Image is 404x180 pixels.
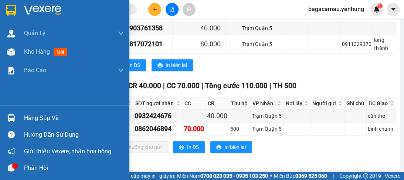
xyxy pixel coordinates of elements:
span: Tổng cước 110.000 [205,81,268,90]
span: In DS [187,143,199,151]
div: 0862046894 [135,124,181,134]
span: VP Nhận [252,99,276,107]
div: 0932424676 [135,111,181,121]
span: | [269,81,271,90]
td: Trạm Quận 5 [251,110,284,123]
strong: 0369 525 060 [295,173,327,179]
div: 0911329370 [342,40,371,48]
span: printer [179,144,184,150]
img: solution-icon [7,67,15,74]
div: Phản hồi [24,163,124,174]
span: TH 500 [273,81,296,90]
td: Trạm Quận 5 [241,35,281,54]
span: ⚪️ [270,174,272,177]
span: plus [152,7,157,12]
img: warehouse-icon [7,30,15,37]
span: SĐT người nhận [135,99,175,107]
span: CR 40.000 [128,81,161,90]
span: file-add [169,7,174,12]
div: 500 [230,125,249,133]
span: Nơi lấy [285,99,303,107]
div: 80.000 [200,39,224,49]
span: caret-down [390,6,397,13]
span: In biên lai [166,61,187,69]
div: Trạm Quận 5 [242,24,280,32]
td: 0932424676 [133,110,183,123]
td: Trạm Quận 5 [241,22,281,35]
td: 0862046894 [133,123,183,136]
button: printerIn biên lai [210,141,252,153]
button: printerIn DS [114,59,146,71]
th: CR [206,97,229,110]
span: question-circle [8,131,15,138]
th: Ghi chú [344,97,367,110]
span: bagacamau.yenhung [302,4,370,14]
span: | [201,81,203,90]
div: Trạm Quận 5 [252,125,282,133]
td: 0817072101 [125,35,173,54]
button: caret-down [387,3,400,16]
img: logo-vxr [6,5,16,16]
span: message [8,164,15,171]
span: In biên lai [224,143,246,151]
span: Cung cấp máy in - giấy in: [118,172,175,180]
span: | [333,172,334,180]
span: notification [8,148,15,155]
span: copyright [363,173,368,179]
span: printer [157,63,163,69]
div: Trạm Quận 5 [242,40,280,48]
button: downloadXuống kho gửi [114,141,167,153]
th: Thu hộ [229,97,250,110]
span: Báo cáo [24,66,46,75]
img: warehouse-icon [7,48,15,56]
div: 40.000 [200,23,224,33]
td: 0903761358 [125,22,173,35]
span: Người gửi [312,99,337,107]
div: Trạm Quận 5 [252,112,282,120]
th: CC [183,97,206,110]
div: 0817072101 [126,39,171,49]
td: Trạm Quận 5 [251,123,284,136]
span: | [163,81,165,90]
img: icon-new-feature [373,6,380,13]
div: long thành [374,36,395,52]
div: 40.000 [207,111,228,121]
strong: 0708 023 035 - 0935 103 250 [200,173,268,179]
span: mới [54,48,67,56]
span: down [118,30,124,36]
span: ĐC Giao [369,99,388,107]
span: Giới thiệu Vexere, nhận hoa hồng [24,147,111,156]
button: aim [183,3,196,16]
div: bình chánh [368,125,395,133]
button: printerIn biên lai [152,59,193,71]
button: plus [148,3,161,16]
div: 70.000 [184,124,204,134]
span: aim [186,7,191,12]
sup: 1 [377,3,383,9]
span: CC 70.000 [167,81,200,90]
span: In DS [128,61,140,69]
span: Kho hàng [24,48,50,55]
span: down [118,67,124,73]
div: Hướng dẫn sử dụng [24,129,124,140]
span: 1 [378,3,381,9]
div: cần thơ [368,112,395,120]
button: printerIn DS [173,141,205,153]
span: Quản Lý [24,29,45,38]
span: printer [216,144,221,150]
div: Hàng sắp về [24,113,124,124]
div: 0903761358 [126,23,171,33]
button: file-add [166,3,179,16]
span: Miền Bắc [274,172,327,180]
img: warehouse-icon [7,114,15,122]
span: Miền Nam [177,172,268,180]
